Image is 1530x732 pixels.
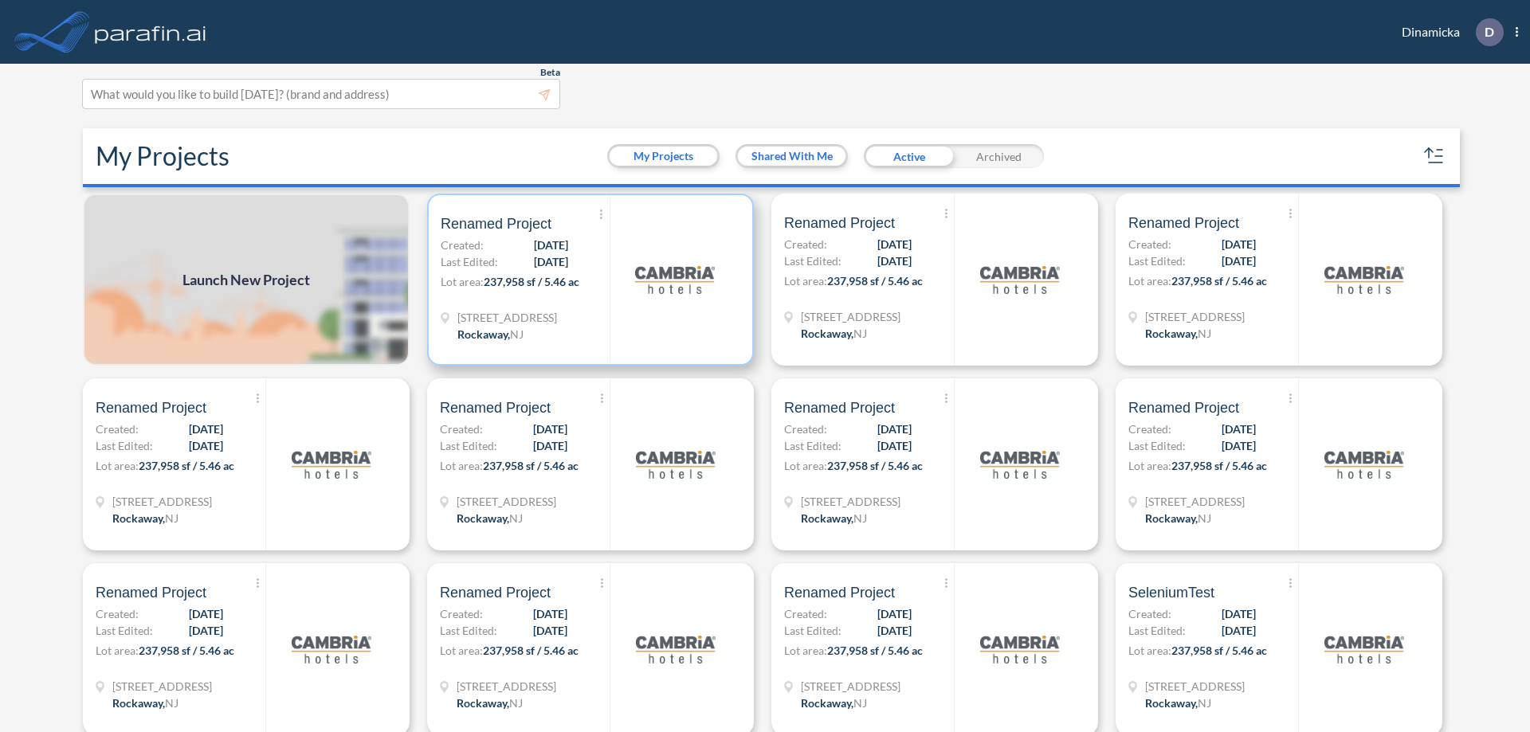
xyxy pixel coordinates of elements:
[189,605,223,622] span: [DATE]
[1145,308,1245,325] span: 321 Mt Hope Ave
[1128,583,1214,602] span: SeleniumTest
[533,437,567,454] span: [DATE]
[533,622,567,639] span: [DATE]
[441,253,498,270] span: Last Edited:
[457,327,510,341] span: Rockaway ,
[1128,644,1171,657] span: Lot area:
[877,252,912,269] span: [DATE]
[1422,143,1447,169] button: sort
[1171,274,1267,288] span: 237,958 sf / 5.46 ac
[784,583,895,602] span: Renamed Project
[1145,327,1198,340] span: Rockaway ,
[533,605,567,622] span: [DATE]
[610,147,717,166] button: My Projects
[801,493,900,510] span: 321 Mt Hope Ave
[112,493,212,510] span: 321 Mt Hope Ave
[83,194,410,366] a: Launch New Project
[864,144,954,168] div: Active
[1222,605,1256,622] span: [DATE]
[189,622,223,639] span: [DATE]
[801,510,867,526] div: Rockaway, NJ
[980,609,1060,689] img: logo
[457,695,523,711] div: Rockaway, NJ
[801,325,867,342] div: Rockaway, NJ
[1145,695,1211,711] div: Rockaway, NJ
[1128,236,1171,252] span: Created:
[440,644,483,657] span: Lot area:
[801,511,853,525] span: Rockaway ,
[96,141,229,171] h2: My Projects
[1128,437,1186,454] span: Last Edited:
[440,622,497,639] span: Last Edited:
[440,583,551,602] span: Renamed Project
[1171,459,1267,472] span: 237,958 sf / 5.46 ac
[827,274,923,288] span: 237,958 sf / 5.46 ac
[784,644,827,657] span: Lot area:
[784,421,827,437] span: Created:
[165,696,178,710] span: NJ
[441,214,551,233] span: Renamed Project
[1145,325,1211,342] div: Rockaway, NJ
[1145,678,1245,695] span: 321 Mt Hope Ave
[1485,25,1494,39] p: D
[112,695,178,711] div: Rockaway, NJ
[1324,240,1404,319] img: logo
[92,16,210,48] img: logo
[96,605,139,622] span: Created:
[457,326,524,343] div: Rockaway, NJ
[509,511,523,525] span: NJ
[139,459,234,472] span: 237,958 sf / 5.46 ac
[1128,421,1171,437] span: Created:
[877,622,912,639] span: [DATE]
[1145,510,1211,526] div: Rockaway, NJ
[784,236,827,252] span: Created:
[1324,609,1404,689] img: logo
[483,644,579,657] span: 237,958 sf / 5.46 ac
[801,327,853,340] span: Rockaway ,
[1128,622,1186,639] span: Last Edited:
[1222,622,1256,639] span: [DATE]
[112,510,178,526] div: Rockaway, NJ
[457,511,509,525] span: Rockaway ,
[636,609,716,689] img: logo
[292,425,371,504] img: logo
[540,66,560,79] span: Beta
[533,421,567,437] span: [DATE]
[827,459,923,472] span: 237,958 sf / 5.46 ac
[457,309,557,326] span: 321 Mt Hope Ave
[1128,252,1186,269] span: Last Edited:
[784,213,895,233] span: Renamed Project
[1198,511,1211,525] span: NJ
[1222,421,1256,437] span: [DATE]
[980,240,1060,319] img: logo
[853,696,867,710] span: NJ
[112,511,165,525] span: Rockaway ,
[853,327,867,340] span: NJ
[96,437,153,454] span: Last Edited:
[484,275,579,288] span: 237,958 sf / 5.46 ac
[853,511,867,525] span: NJ
[96,398,206,417] span: Renamed Project
[784,274,827,288] span: Lot area:
[877,421,912,437] span: [DATE]
[1128,459,1171,472] span: Lot area:
[635,240,715,319] img: logo
[1128,398,1239,417] span: Renamed Project
[292,609,371,689] img: logo
[534,253,568,270] span: [DATE]
[1128,605,1171,622] span: Created:
[189,437,223,454] span: [DATE]
[139,644,234,657] span: 237,958 sf / 5.46 ac
[441,275,484,288] span: Lot area:
[877,605,912,622] span: [DATE]
[440,437,497,454] span: Last Edited:
[784,622,841,639] span: Last Edited:
[1324,425,1404,504] img: logo
[636,425,716,504] img: logo
[827,644,923,657] span: 237,958 sf / 5.46 ac
[534,237,568,253] span: [DATE]
[440,459,483,472] span: Lot area:
[1171,644,1267,657] span: 237,958 sf / 5.46 ac
[801,695,867,711] div: Rockaway, NJ
[1145,696,1198,710] span: Rockaway ,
